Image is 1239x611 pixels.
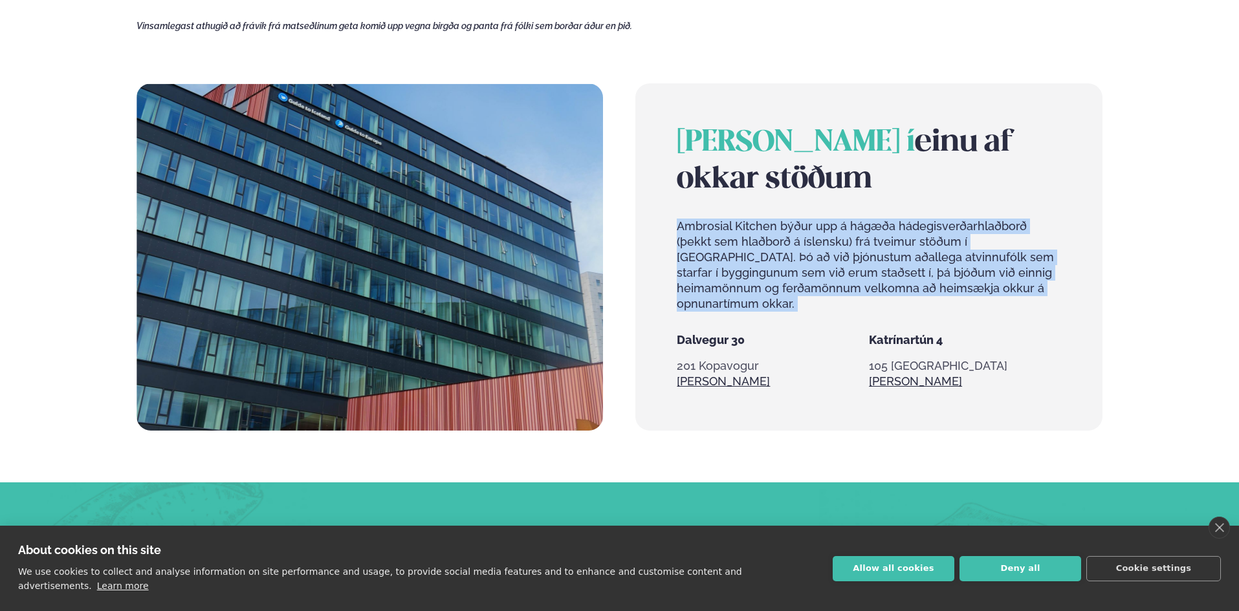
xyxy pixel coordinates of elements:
[959,556,1081,581] button: Deny all
[677,374,770,389] a: Sjá meira
[1209,517,1230,539] a: close
[137,21,632,31] span: Vinsamlegast athugið að frávik frá matseðlinum geta komið upp vegna birgða og panta frá fólki sem...
[677,129,915,157] span: [PERSON_NAME] í
[18,566,742,591] p: We use cookies to collect and analyse information on site performance and usage, to provide socia...
[677,125,1060,197] h2: einu af okkar stöðum
[97,581,149,591] a: Learn more
[869,359,1007,372] span: 105 [GEOGRAPHIC_DATA]
[869,374,962,389] a: Sjá meira
[677,219,1060,312] p: Ambrosial Kitchen býður upp á hágæða hádegisverðarhlaðborð (þekkt sem hlaðborð á íslensku) frá tv...
[677,359,759,372] span: 201 Kopavogur
[1086,556,1221,581] button: Cookie settings
[677,332,869,348] h5: Dalvegur 30
[869,332,1061,348] h5: Katrínartún 4
[18,543,161,557] strong: About cookies on this site
[833,556,954,581] button: Allow all cookies
[137,83,603,430] img: image alt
